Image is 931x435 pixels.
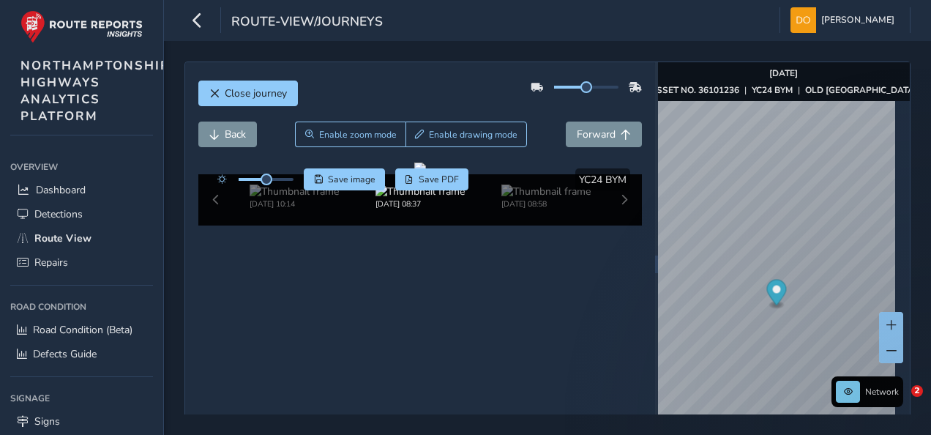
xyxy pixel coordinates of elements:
span: Save PDF [419,174,459,185]
span: Detections [34,207,83,221]
span: route-view/journeys [231,12,383,33]
span: NORTHAMPTONSHIRE HIGHWAYS ANALYTICS PLATFORM [20,57,179,124]
strong: [DATE] [769,67,798,79]
div: Signage [10,387,153,409]
strong: ASSET NO. 36101236 [650,84,739,96]
a: Route View [10,226,153,250]
img: Thumbnail frame [375,185,465,198]
a: Signs [10,409,153,434]
span: Close journey [225,86,287,100]
button: Forward [566,122,642,147]
div: | | [650,84,917,96]
button: [PERSON_NAME] [790,7,900,33]
button: Draw [405,122,528,147]
a: Detections [10,202,153,226]
img: diamond-layout [790,7,816,33]
a: Road Condition (Beta) [10,318,153,342]
span: Dashboard [36,183,86,197]
img: Thumbnail frame [501,185,591,198]
span: Enable zoom mode [319,129,397,141]
div: Road Condition [10,296,153,318]
span: [PERSON_NAME] [821,7,894,33]
button: Back [198,122,257,147]
span: Route View [34,231,91,245]
span: Save image [328,174,375,185]
div: [DATE] 10:14 [250,198,339,209]
a: Repairs [10,250,153,275]
button: Zoom [295,122,405,147]
a: Defects Guide [10,342,153,366]
span: Back [225,127,246,141]
span: Defects Guide [33,347,97,361]
div: Map marker [766,280,786,310]
iframe: Intercom live chat [881,385,916,420]
img: rr logo [20,10,143,43]
span: YC24 BYM [579,173,627,187]
strong: OLD [GEOGRAPHIC_DATA] [805,84,917,96]
span: Signs [34,414,60,428]
div: [DATE] 08:58 [501,198,591,209]
img: Thumbnail frame [250,185,339,198]
span: Repairs [34,256,68,269]
span: Road Condition (Beta) [33,323,132,337]
strong: YC24 BYM [752,84,793,96]
div: Overview [10,156,153,178]
span: Enable drawing mode [429,129,517,141]
span: 2 [911,385,923,397]
button: PDF [395,168,469,190]
button: Close journey [198,81,298,106]
div: [DATE] 08:37 [375,198,465,209]
button: Save [304,168,385,190]
span: Network [865,386,899,398]
a: Dashboard [10,178,153,202]
span: Forward [577,127,616,141]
